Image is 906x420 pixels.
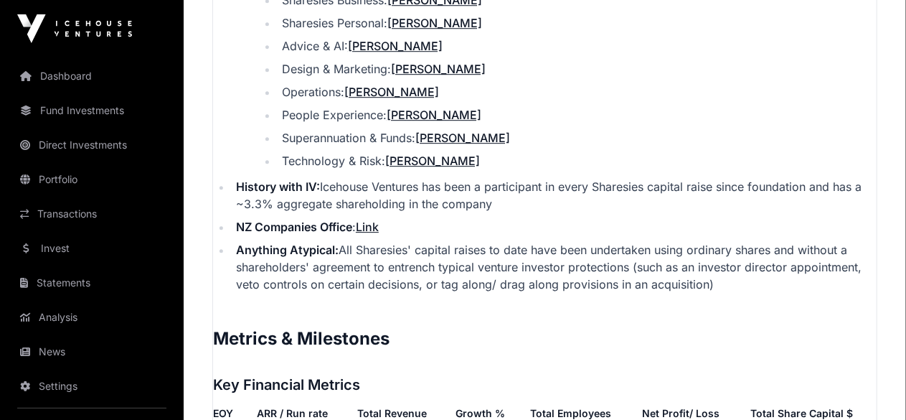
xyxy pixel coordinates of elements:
[11,370,172,402] a: Settings
[278,14,877,32] li: Sharesies Personal:
[344,85,439,99] a: [PERSON_NAME]
[232,218,877,235] li: :
[356,220,379,234] a: Link
[387,108,481,122] a: [PERSON_NAME]
[236,243,339,257] strong: Anything Atypical:
[278,37,877,55] li: Advice & AI:
[213,373,877,396] h3: Key Financial Metrics
[11,95,172,126] a: Fund Investments
[11,60,172,92] a: Dashboard
[232,178,877,213] li: Icehouse Ventures has been a participant in every Sharesies capital raise since foundation and ha...
[236,179,320,194] strong: History with IV:
[278,60,877,78] li: Design & Marketing:
[278,129,877,146] li: Superannuation & Funds:
[834,351,906,420] iframe: Chat Widget
[11,336,172,368] a: News
[387,16,482,30] a: [PERSON_NAME]
[11,302,172,333] a: Analysis
[11,164,172,195] a: Portfolio
[278,152,877,169] li: Technology & Risk:
[17,14,132,43] img: Icehouse Ventures Logo
[11,233,172,264] a: Invest
[11,198,172,230] a: Transactions
[391,62,486,76] a: [PERSON_NAME]
[232,241,877,293] li: All Sharesies' capital raises to date have been undertaken using ordinary shares and without a sh...
[236,220,352,234] strong: NZ Companies Office
[11,267,172,299] a: Statements
[415,131,510,145] a: [PERSON_NAME]
[213,327,877,350] h2: Metrics & Milestones
[385,154,480,168] a: [PERSON_NAME]
[278,83,877,101] li: Operations:
[348,39,443,53] a: [PERSON_NAME]
[278,106,877,123] li: People Experience:
[11,129,172,161] a: Direct Investments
